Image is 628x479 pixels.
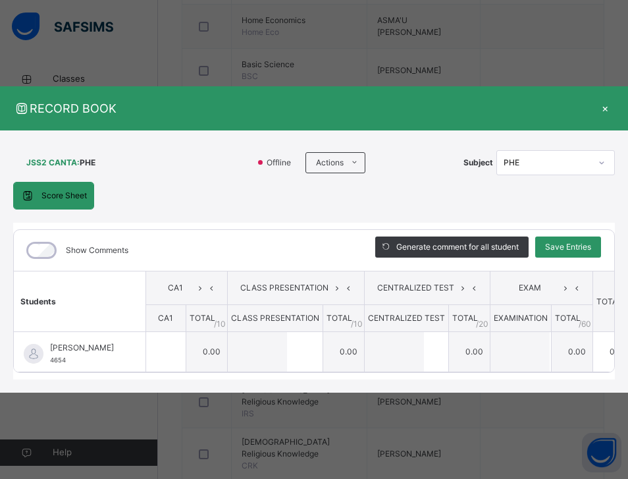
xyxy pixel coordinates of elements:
[494,313,548,323] span: EXAMINATION
[452,313,478,323] span: TOTAL
[265,157,299,169] span: Offline
[50,356,66,364] span: 4654
[80,157,95,169] span: PHE
[500,282,560,294] span: EXAM
[375,282,458,294] span: CENTRALIZED TEST
[555,313,581,323] span: TOTAL
[368,313,445,323] span: CENTRALIZED TEST
[316,157,344,169] span: Actions
[579,318,591,330] span: / 60
[13,99,595,117] span: RECORD BOOK
[476,318,488,330] span: / 20
[66,244,128,256] label: Show Comments
[186,332,227,372] td: 0.00
[448,332,490,372] td: 0.00
[20,296,56,306] span: Students
[156,282,195,294] span: CA1
[214,318,226,330] span: / 10
[396,241,519,253] span: Generate comment for all student
[351,318,363,330] span: / 10
[463,157,493,169] span: Subject
[504,157,590,169] div: PHE
[190,313,215,323] span: TOTAL
[327,313,352,323] span: TOTAL
[24,344,43,364] img: default.svg
[551,332,592,372] td: 0.00
[50,342,116,354] span: [PERSON_NAME]
[595,99,615,117] div: ×
[323,332,364,372] td: 0.00
[26,157,80,169] span: JSS2 CANTA :
[231,313,319,323] span: CLASS PRESENTATION
[158,313,173,323] span: CA1
[41,190,87,202] span: Score Sheet
[545,241,591,253] span: Save Entries
[238,282,332,294] span: CLASS PRESENTATION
